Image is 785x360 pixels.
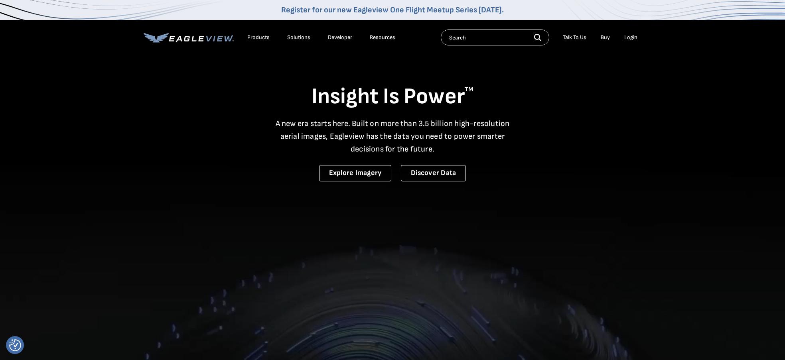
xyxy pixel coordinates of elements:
a: Developer [328,34,352,41]
div: Talk To Us [563,34,586,41]
h1: Insight Is Power [144,83,641,111]
p: A new era starts here. Built on more than 3.5 billion high-resolution aerial images, Eagleview ha... [270,117,515,155]
sup: TM [465,86,473,93]
a: Buy [601,34,610,41]
a: Register for our new Eagleview One Flight Meetup Series [DATE]. [281,5,504,15]
button: Consent Preferences [9,339,21,351]
div: Products [247,34,270,41]
div: Resources [370,34,395,41]
a: Explore Imagery [319,165,392,181]
div: Login [624,34,637,41]
img: Revisit consent button [9,339,21,351]
a: Discover Data [401,165,466,181]
div: Solutions [287,34,310,41]
input: Search [441,30,549,45]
